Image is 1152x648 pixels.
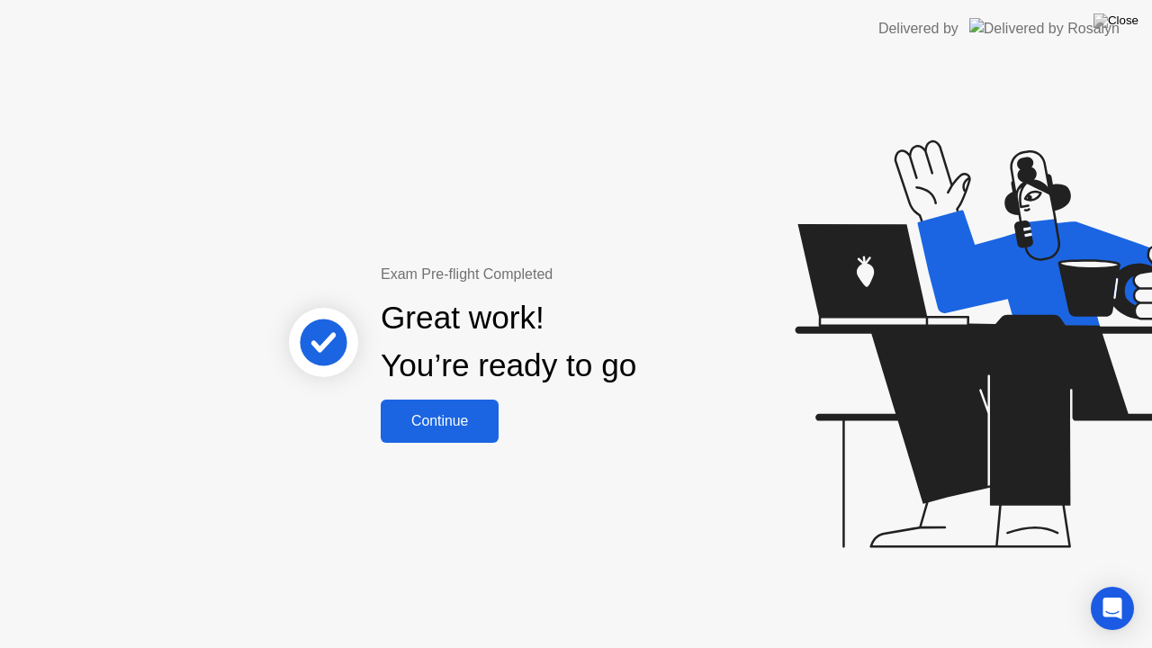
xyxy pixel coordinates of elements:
div: Open Intercom Messenger [1091,587,1134,630]
div: Delivered by [878,18,958,40]
div: Continue [386,413,493,429]
button: Continue [381,400,499,443]
img: Delivered by Rosalyn [969,18,1120,39]
div: Exam Pre-flight Completed [381,264,752,285]
div: Great work! You’re ready to go [381,294,636,390]
img: Close [1093,13,1138,28]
